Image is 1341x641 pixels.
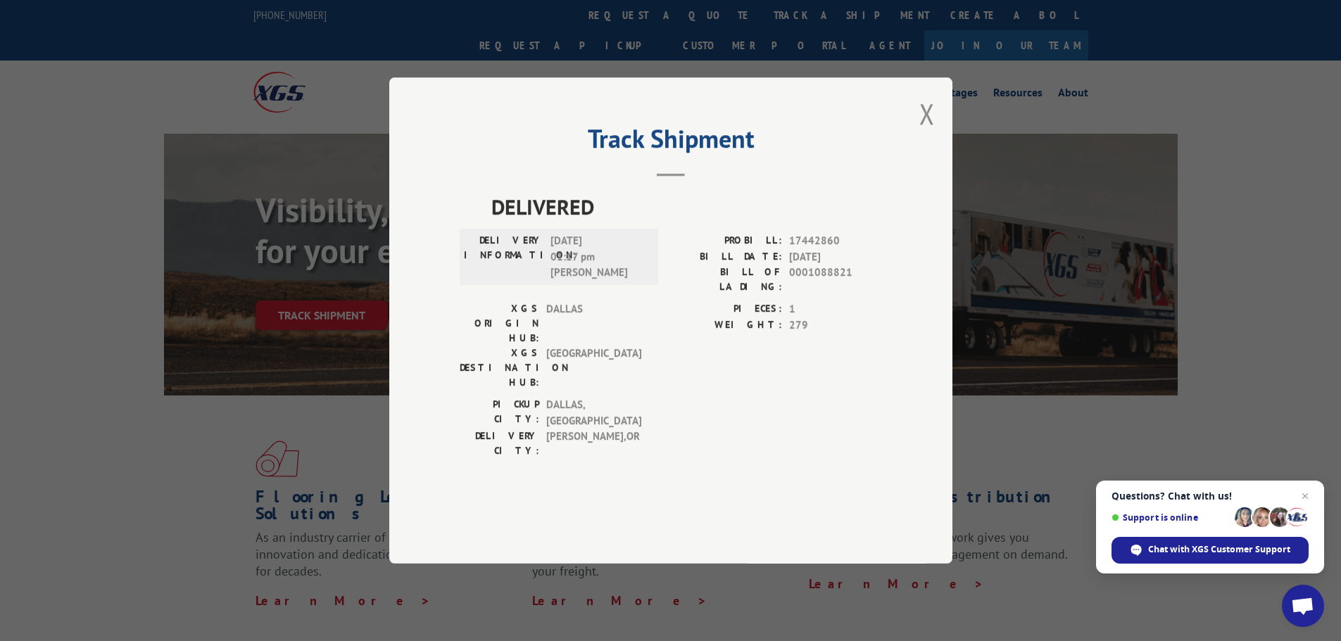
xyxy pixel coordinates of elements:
[464,233,543,281] label: DELIVERY INFORMATION:
[671,233,782,249] label: PROBILL:
[1112,512,1230,523] span: Support is online
[789,249,882,265] span: [DATE]
[789,265,882,294] span: 0001088821
[789,233,882,249] span: 17442860
[1112,490,1309,502] span: Questions? Chat with us!
[1282,585,1324,627] div: Open chat
[546,345,641,390] span: [GEOGRAPHIC_DATA]
[460,397,539,429] label: PICKUP CITY:
[546,429,641,458] span: [PERSON_NAME] , OR
[460,301,539,345] label: XGS ORIGIN HUB:
[919,95,935,132] button: Close modal
[550,233,646,281] span: [DATE] 01:17 pm [PERSON_NAME]
[1297,488,1314,504] span: Close chat
[789,317,882,334] span: 279
[1112,537,1309,564] div: Chat with XGS Customer Support
[789,301,882,317] span: 1
[1148,543,1290,556] span: Chat with XGS Customer Support
[491,191,882,222] span: DELIVERED
[671,301,782,317] label: PIECES:
[460,345,539,390] label: XGS DESTINATION HUB:
[460,129,882,156] h2: Track Shipment
[671,265,782,294] label: BILL OF LADING:
[546,301,641,345] span: DALLAS
[546,397,641,429] span: DALLAS , [GEOGRAPHIC_DATA]
[460,429,539,458] label: DELIVERY CITY:
[671,317,782,334] label: WEIGHT:
[671,249,782,265] label: BILL DATE:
